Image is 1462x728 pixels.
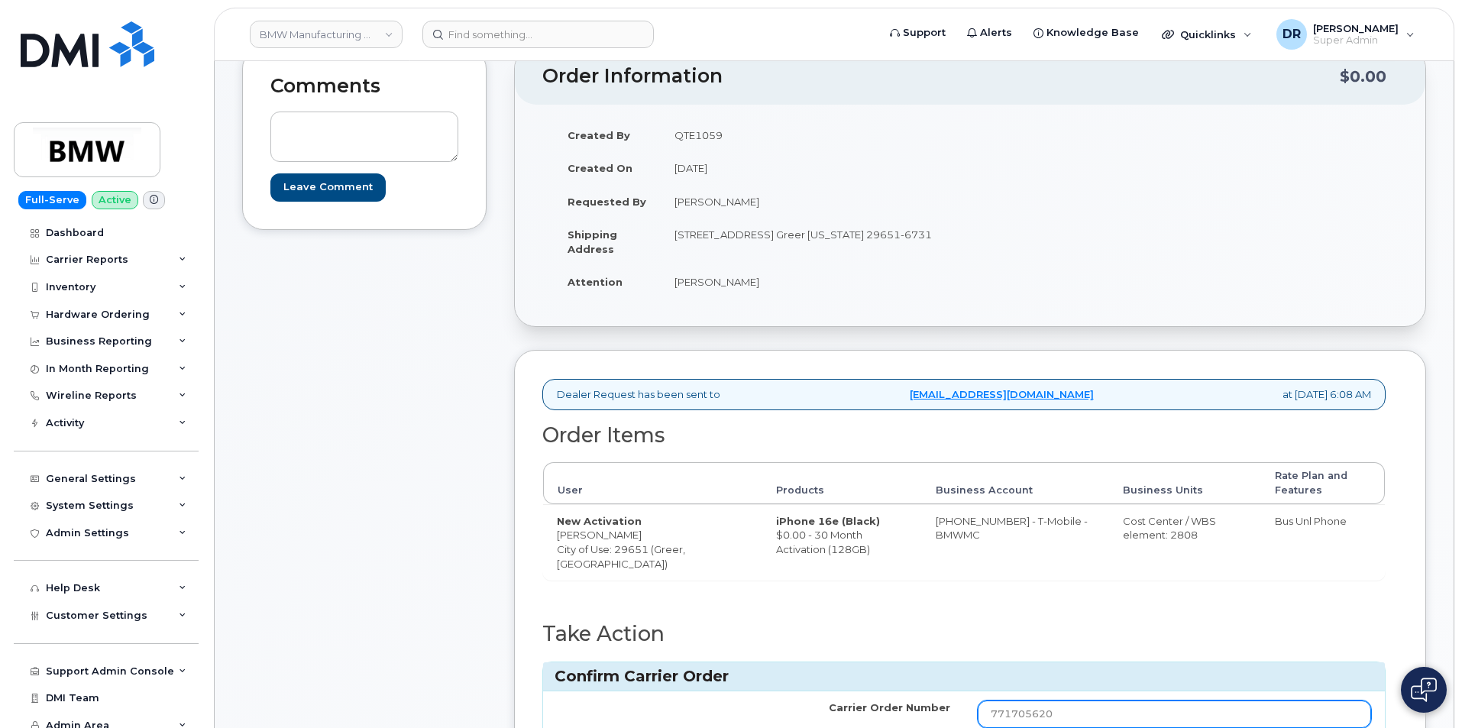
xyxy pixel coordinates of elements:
span: Quicklinks [1180,28,1236,40]
span: Super Admin [1313,34,1399,47]
img: Open chat [1411,678,1437,702]
strong: New Activation [557,515,642,527]
td: [DATE] [661,151,959,185]
td: [PERSON_NAME] [661,185,959,218]
h2: Comments [270,76,458,97]
a: [EMAIL_ADDRESS][DOMAIN_NAME] [910,387,1094,402]
td: [PERSON_NAME] [661,265,959,299]
th: Products [762,462,922,504]
td: [PHONE_NUMBER] - T-Mobile - BMWMC [922,504,1109,580]
th: Business Account [922,462,1109,504]
h2: Order Items [542,424,1386,447]
h2: Order Information [542,66,1340,87]
strong: Requested By [568,196,646,208]
a: Alerts [956,18,1023,48]
input: Leave Comment [270,173,386,202]
h2: Take Action [542,623,1386,645]
td: [STREET_ADDRESS] Greer [US_STATE] 29651-6731 [661,218,959,265]
a: Support [879,18,956,48]
td: $0.00 - 30 Month Activation (128GB) [762,504,922,580]
div: Quicklinks [1151,19,1263,50]
div: Dori Ripley [1266,19,1425,50]
th: User [543,462,762,504]
a: Knowledge Base [1023,18,1150,48]
span: Knowledge Base [1046,25,1139,40]
strong: iPhone 16e (Black) [776,515,880,527]
span: [PERSON_NAME] [1313,22,1399,34]
td: QTE1059 [661,118,959,152]
strong: Created By [568,129,630,141]
a: BMW Manufacturing Co LLC [250,21,403,48]
td: [PERSON_NAME] City of Use: 29651 (Greer, [GEOGRAPHIC_DATA]) [543,504,762,580]
span: Support [903,25,946,40]
th: Rate Plan and Features [1261,462,1385,504]
h3: Confirm Carrier Order [555,666,1373,687]
input: Find something... [422,21,654,48]
strong: Shipping Address [568,228,617,255]
strong: Attention [568,276,623,288]
span: Alerts [980,25,1012,40]
strong: Created On [568,162,632,174]
span: DR [1282,25,1301,44]
div: Cost Center / WBS element: 2808 [1123,514,1247,542]
div: $0.00 [1340,62,1386,91]
th: Business Units [1109,462,1261,504]
label: Carrier Order Number [829,700,950,715]
td: Bus Unl Phone [1261,504,1385,580]
div: Dealer Request has been sent to at [DATE] 6:08 AM [542,379,1386,410]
